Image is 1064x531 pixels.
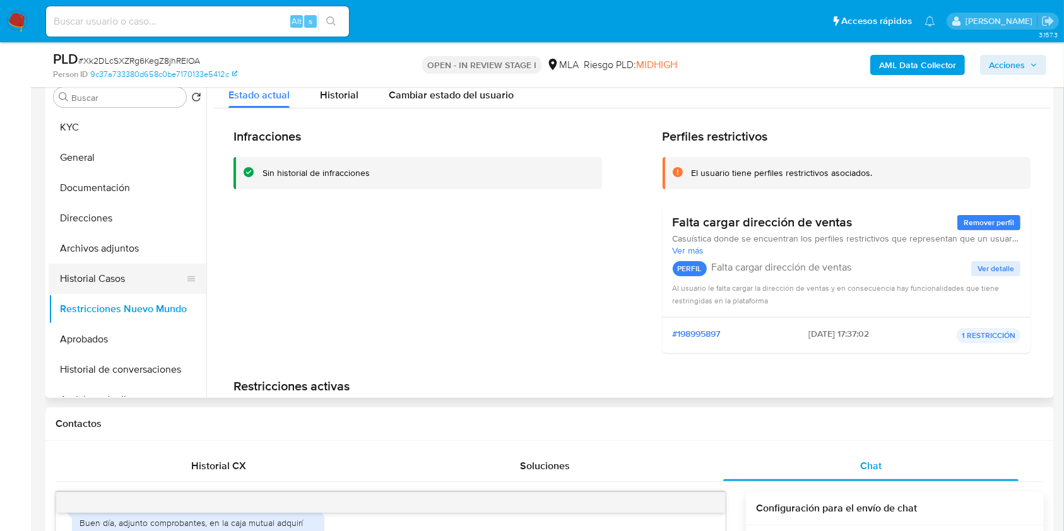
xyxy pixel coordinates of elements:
[49,294,206,324] button: Restricciones Nuevo Mundo
[53,69,88,80] b: Person ID
[879,55,956,75] b: AML Data Collector
[71,92,181,103] input: Buscar
[756,502,1034,515] h3: Configuración para el envío de chat
[870,55,965,75] button: AML Data Collector
[90,69,237,80] a: 9c37a733380d658c0be7170133e5412c
[841,15,912,28] span: Accesos rápidos
[49,203,206,233] button: Direcciones
[980,55,1046,75] button: Acciones
[1041,15,1055,28] a: Salir
[318,13,344,30] button: search-icon
[46,13,349,30] input: Buscar usuario o caso...
[584,58,677,72] span: Riesgo PLD:
[59,92,69,102] button: Buscar
[49,233,206,264] button: Archivos adjuntos
[422,56,541,74] p: OPEN - IN REVIEW STAGE I
[49,264,196,294] button: Historial Casos
[191,458,246,473] span: Historial CX
[49,112,206,143] button: KYC
[989,55,1025,75] span: Acciones
[860,458,882,473] span: Chat
[292,15,302,27] span: Alt
[78,54,200,67] span: # Xk2DLcSXZRg6KegZ8jhRElOA
[56,417,1044,430] h1: Contactos
[520,458,570,473] span: Soluciones
[547,58,579,72] div: MLA
[636,57,677,72] span: MIDHIGH
[49,173,206,203] button: Documentación
[1039,30,1058,40] span: 3.157.3
[49,354,206,385] button: Historial de conversaciones
[966,15,1037,27] p: juanbautista.fernandez@mercadolibre.com
[191,92,201,106] button: Volver al orden por defecto
[309,15,312,27] span: s
[53,49,78,69] b: PLD
[49,143,206,173] button: General
[49,324,206,354] button: Aprobados
[49,385,206,415] button: Anticipos de dinero
[925,16,935,26] a: Notificaciones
